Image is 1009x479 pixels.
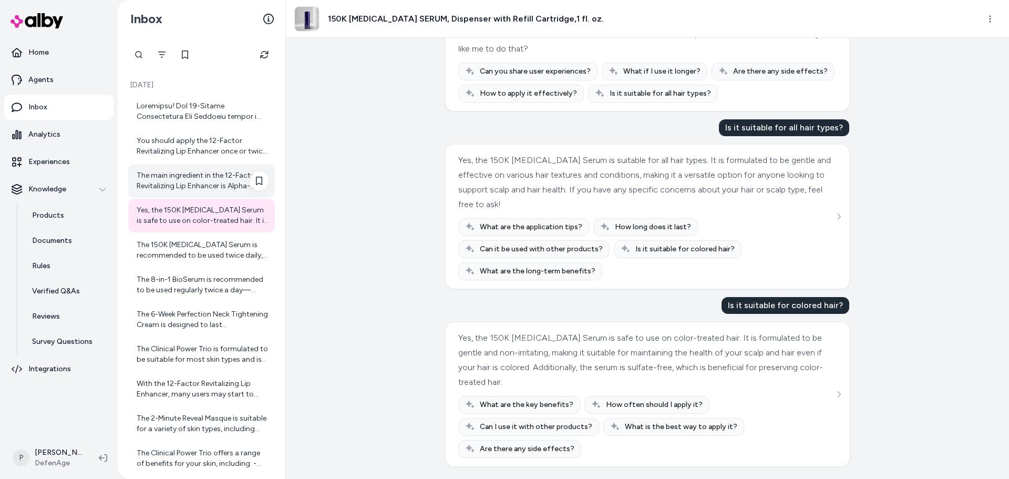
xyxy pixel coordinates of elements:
[128,129,275,163] a: You should apply the 12-Factor Revitalizing Lip Enhancer once or twice daily. To use, hold the bo...
[22,203,114,228] a: Products
[137,170,269,191] div: The main ingredient in the 12-Factor Revitalizing Lip Enhancer is Alpha-Defensin 5. This exclusiv...
[137,448,269,469] div: The Clinical Power Trio offers a range of benefits for your skin, including: - Correcting visible...
[13,450,29,466] span: P
[606,400,703,410] span: How often should I apply it?
[32,311,60,322] p: Reviews
[22,228,114,253] a: Documents
[128,407,275,441] a: The 2-Minute Reveal Masque is suitable for a variety of skin types, including oily, dry, and comb...
[151,44,172,65] button: Filter
[4,67,114,93] a: Agents
[615,222,691,232] span: How long does it last?
[22,279,114,304] a: Verified Q&As
[722,297,849,314] div: Is it suitable for colored hair?
[137,205,269,226] div: Yes, the 150K [MEDICAL_DATA] Serum is safe to use on color-treated hair. It is formulated to be g...
[11,13,63,28] img: alby Logo
[832,210,845,223] button: See more
[137,309,269,330] div: The 6-Week Perfection Neck Tightening Cream is designed to last approximately six weeks when used...
[128,268,275,302] a: The 8-in-1 BioSerum is recommended to be used regularly twice a day—morning and night. Use one pu...
[4,95,114,120] a: Inbox
[719,119,849,136] div: Is it suitable for all hair types?
[35,447,82,458] p: [PERSON_NAME]
[28,75,54,85] p: Agents
[458,331,834,390] div: Yes, the 150K [MEDICAL_DATA] Serum is safe to use on color-treated hair. It is formulated to be g...
[254,44,275,65] button: Refresh
[458,153,834,212] div: Yes, the 150K [MEDICAL_DATA] Serum is suitable for all hair types. It is formulated to be gentle ...
[295,7,319,31] img: hair-serum-30-ml.jpg
[137,413,269,434] div: The 2-Minute Reveal Masque is suitable for a variety of skin types, including oily, dry, and comb...
[32,261,50,271] p: Rules
[137,101,269,122] div: Loremipsu! Dol 19-Sitame Consectetura Eli Seddoeiu tempor i utlaboreetdol magnaali en adm veni qu...
[22,329,114,354] a: Survey Questions
[28,47,49,58] p: Home
[32,337,92,347] p: Survey Questions
[137,344,269,365] div: The Clinical Power Trio is formulated to be suitable for most skin types and is fragrance-free, w...
[4,356,114,382] a: Integrations
[128,233,275,267] a: The 150K [MEDICAL_DATA] Serum is recommended to be used twice daily, typically in the morning and...
[480,400,573,410] span: What are the key benefits?
[128,95,275,128] a: Loremipsu! Dol 19-Sitame Consectetura Eli Seddoeiu tempor i utlaboreetdol magnaali en adm veni qu...
[137,240,269,261] div: The 150K [MEDICAL_DATA] Serum is recommended to be used twice daily, typically in the morning and...
[32,286,80,297] p: Verified Q&As
[733,66,828,77] span: Are there any side effects?
[32,236,72,246] p: Documents
[480,444,574,454] span: Are there any side effects?
[480,88,577,99] span: How to apply it effectively?
[480,222,582,232] span: What are the application tips?
[623,66,701,77] span: What if I use it longer?
[832,388,845,401] button: See more
[328,13,604,25] h3: 150K [MEDICAL_DATA] SERUM, Dispenser with Refill Cartridge,1 fl. oz.
[610,88,711,99] span: Is it suitable for all hair types?
[28,184,66,195] p: Knowledge
[28,364,71,374] p: Integrations
[128,338,275,371] a: The Clinical Power Trio is formulated to be suitable for most skin types and is fragrance-free, w...
[480,244,603,254] span: Can it be used with other products?
[22,304,114,329] a: Reviews
[4,177,114,202] button: Knowledge
[6,441,90,475] button: P[PERSON_NAME]DefenAge
[130,11,162,27] h2: Inbox
[625,422,737,432] span: What is the best way to apply it?
[4,40,114,65] a: Home
[4,122,114,147] a: Analytics
[635,244,735,254] span: Is it suitable for colored hair?
[480,266,595,277] span: What are the long-term benefits?
[128,199,275,232] a: Yes, the 150K [MEDICAL_DATA] Serum is safe to use on color-treated hair. It is formulated to be g...
[480,66,591,77] span: Can you share user experiences?
[128,164,275,198] a: The main ingredient in the 12-Factor Revitalizing Lip Enhancer is Alpha-Defensin 5. This exclusiv...
[4,149,114,175] a: Experiences
[128,303,275,337] a: The 6-Week Perfection Neck Tightening Cream is designed to last approximately six weeks when used...
[28,157,70,167] p: Experiences
[137,274,269,295] div: The 8-in-1 BioSerum is recommended to be used regularly twice a day—morning and night. Use one pu...
[128,372,275,406] a: With the 12-Factor Revitalizing Lip Enhancer, many users may start to notice initial improvements...
[137,136,269,157] div: You should apply the 12-Factor Revitalizing Lip Enhancer once or twice daily. To use, hold the bo...
[22,253,114,279] a: Rules
[35,458,82,468] span: DefenAge
[128,442,275,475] a: The Clinical Power Trio offers a range of benefits for your skin, including: - Correcting visible...
[32,210,64,221] p: Products
[137,379,269,400] div: With the 12-Factor Revitalizing Lip Enhancer, many users may start to notice initial improvements...
[128,80,275,90] p: [DATE]
[28,102,47,113] p: Inbox
[28,129,60,140] p: Analytics
[480,422,592,432] span: Can I use it with other products?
